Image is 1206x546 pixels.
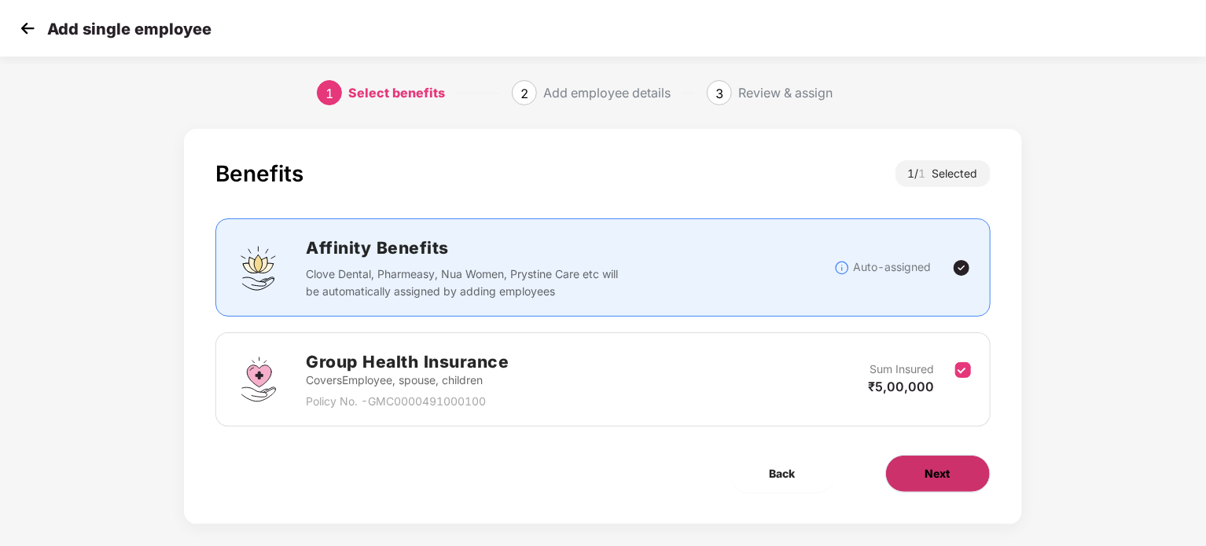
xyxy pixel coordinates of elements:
img: svg+xml;base64,PHN2ZyBpZD0iSW5mb18tXzMyeDMyIiBkYXRhLW5hbWU9IkluZm8gLSAzMngzMiIgeG1sbnM9Imh0dHA6Ly... [834,260,850,276]
h2: Group Health Insurance [306,349,509,375]
h2: Affinity Benefits [306,235,833,261]
span: 2 [520,86,528,101]
img: svg+xml;base64,PHN2ZyBpZD0iQWZmaW5pdHlfQmVuZWZpdHMiIGRhdGEtbmFtZT0iQWZmaW5pdHkgQmVuZWZpdHMiIHhtbG... [235,244,282,291]
p: Covers Employee, spouse, children [306,372,509,389]
span: Next [925,465,950,482]
div: Add employee details [543,80,671,105]
div: 1 / Selected [895,160,991,187]
p: Add single employee [47,20,211,38]
p: Auto-assigned [854,258,932,276]
span: 3 [715,86,723,101]
span: ₹5,00,000 [869,379,935,394]
span: 1 [919,167,932,180]
span: 1 [325,86,333,101]
img: svg+xml;base64,PHN2ZyB4bWxucz0iaHR0cDovL3d3dy53My5vcmcvMjAwMC9zdmciIHdpZHRoPSIzMCIgaGVpZ2h0PSIzMC... [16,16,39,40]
div: Review & assign [738,80,833,105]
span: Back [770,465,796,482]
p: Clove Dental, Pharmeasy, Nua Women, Prystine Care etc will be automatically assigned by adding em... [306,266,623,300]
div: Benefits [215,160,303,187]
p: Sum Insured [870,361,935,378]
img: svg+xml;base64,PHN2ZyBpZD0iVGljay0yNHgyNCIgeG1sbnM9Imh0dHA6Ly93d3cudzMub3JnLzIwMDAvc3ZnIiB3aWR0aD... [952,258,971,277]
p: Policy No. - GMC0000491000100 [306,393,509,410]
button: Next [885,455,991,493]
div: Select benefits [348,80,445,105]
button: Back [730,455,835,493]
img: svg+xml;base64,PHN2ZyBpZD0iR3JvdXBfSGVhbHRoX0luc3VyYW5jZSIgZGF0YS1uYW1lPSJHcm91cCBIZWFsdGggSW5zdX... [235,356,282,403]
